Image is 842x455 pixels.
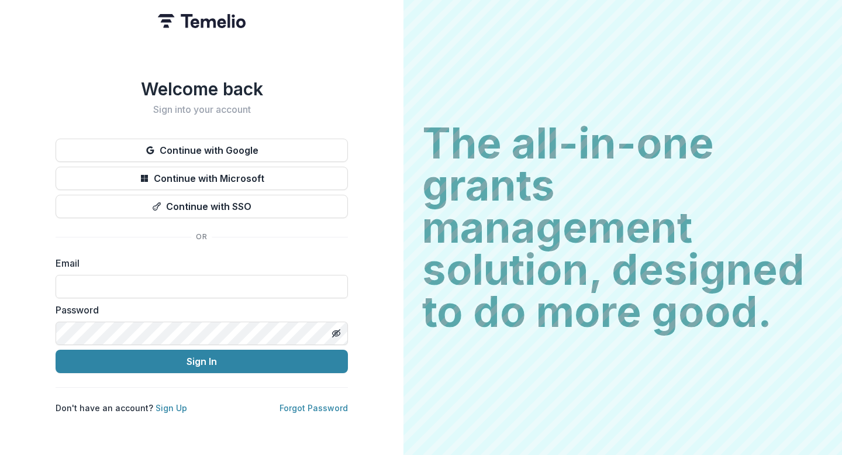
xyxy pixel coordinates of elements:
[327,324,346,343] button: Toggle password visibility
[56,195,348,218] button: Continue with SSO
[56,104,348,115] h2: Sign into your account
[56,167,348,190] button: Continue with Microsoft
[56,303,341,317] label: Password
[156,403,187,413] a: Sign Up
[56,256,341,270] label: Email
[56,350,348,373] button: Sign In
[56,78,348,99] h1: Welcome back
[56,139,348,162] button: Continue with Google
[56,402,187,414] p: Don't have an account?
[279,403,348,413] a: Forgot Password
[158,14,246,28] img: Temelio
